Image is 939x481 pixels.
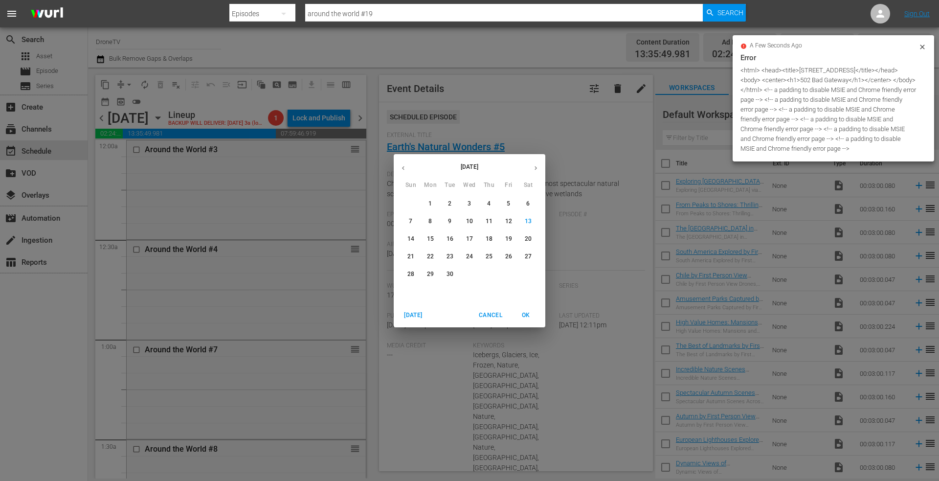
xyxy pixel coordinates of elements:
[407,235,414,243] p: 14
[428,200,432,208] p: 1
[505,217,512,226] p: 12
[519,213,537,230] button: 13
[402,248,420,266] button: 21
[519,248,537,266] button: 27
[510,307,541,323] button: OK
[461,181,478,190] span: Wed
[441,266,459,283] button: 30
[413,162,526,171] p: [DATE]
[422,266,439,283] button: 29
[466,217,473,226] p: 10
[441,230,459,248] button: 16
[475,307,506,323] button: Cancel
[402,181,420,190] span: Sun
[461,213,478,230] button: 10
[486,235,492,243] p: 18
[505,235,512,243] p: 19
[466,252,473,261] p: 24
[479,310,502,321] span: Cancel
[448,200,451,208] p: 2
[717,4,743,22] span: Search
[407,270,414,278] p: 28
[402,230,420,248] button: 14
[480,195,498,213] button: 4
[507,200,510,208] p: 5
[740,52,926,64] div: Error
[422,230,439,248] button: 15
[422,181,439,190] span: Mon
[487,200,491,208] p: 4
[402,213,420,230] button: 7
[904,10,930,18] a: Sign Out
[447,252,453,261] p: 23
[486,252,492,261] p: 25
[441,181,459,190] span: Tue
[500,230,517,248] button: 19
[525,217,532,226] p: 13
[500,195,517,213] button: 5
[480,230,498,248] button: 18
[422,213,439,230] button: 8
[441,195,459,213] button: 2
[409,217,412,226] p: 7
[500,181,517,190] span: Fri
[398,307,429,323] button: [DATE]
[468,200,471,208] p: 3
[448,217,451,226] p: 9
[402,310,425,321] span: [DATE]
[402,266,420,283] button: 28
[428,217,432,226] p: 8
[466,235,473,243] p: 17
[480,213,498,230] button: 11
[519,195,537,213] button: 6
[526,200,530,208] p: 6
[461,195,478,213] button: 3
[441,213,459,230] button: 9
[480,181,498,190] span: Thu
[486,217,492,226] p: 11
[500,248,517,266] button: 26
[480,248,498,266] button: 25
[750,42,802,50] span: a few seconds ago
[427,235,434,243] p: 15
[23,2,70,25] img: ans4CAIJ8jUAAAAAAAAAAAAAAAAAAAAAAAAgQb4GAAAAAAAAAAAAAAAAAAAAAAAAJMjXAAAAAAAAAAAAAAAAAAAAAAAAgAT5G...
[519,181,537,190] span: Sat
[461,230,478,248] button: 17
[441,248,459,266] button: 23
[427,270,434,278] p: 29
[6,8,18,20] span: menu
[505,252,512,261] p: 26
[461,248,478,266] button: 24
[514,310,537,321] span: OK
[740,66,916,154] div: <html> <head><title>[STREET_ADDRESS]</title></head> <body> <center><h1>502 Bad Gateway</h1></cent...
[447,235,453,243] p: 16
[519,230,537,248] button: 20
[447,270,453,278] p: 30
[422,195,439,213] button: 1
[407,252,414,261] p: 21
[500,213,517,230] button: 12
[525,252,532,261] p: 27
[525,235,532,243] p: 20
[427,252,434,261] p: 22
[422,248,439,266] button: 22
